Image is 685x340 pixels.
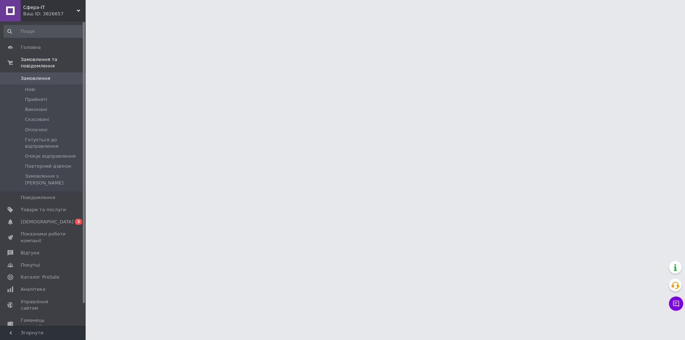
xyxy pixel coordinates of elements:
span: Гаманець компанії [21,317,66,330]
span: Замовлення та повідомлення [21,56,86,69]
button: Чат з покупцем [669,296,683,311]
span: Повторний дзвінок [25,163,71,169]
span: Каталог ProSale [21,274,59,280]
span: Показники роботи компанії [21,231,66,244]
input: Пошук [4,25,84,38]
span: Відгуки [21,250,39,256]
span: Прийняті [25,96,47,103]
span: Товари та послуги [21,207,66,213]
span: Оплачені [25,127,47,133]
span: Аналітика [21,286,45,293]
span: Замовлення з [PERSON_NAME] [25,173,83,186]
span: Управління сайтом [21,299,66,311]
span: Скасовані [25,116,49,123]
span: Головна [21,44,41,51]
span: Сфера-ІТ [23,4,77,11]
div: Ваш ID: 3826657 [23,11,86,17]
span: Замовлення [21,75,50,82]
span: Готується до відправлення [25,137,83,149]
span: Повідомлення [21,194,55,201]
span: Очікує відправлення [25,153,76,159]
span: Нові [25,86,35,93]
span: Покупці [21,262,40,268]
span: 3 [75,219,82,225]
span: Виконані [25,106,47,113]
span: [DEMOGRAPHIC_DATA] [21,219,73,225]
